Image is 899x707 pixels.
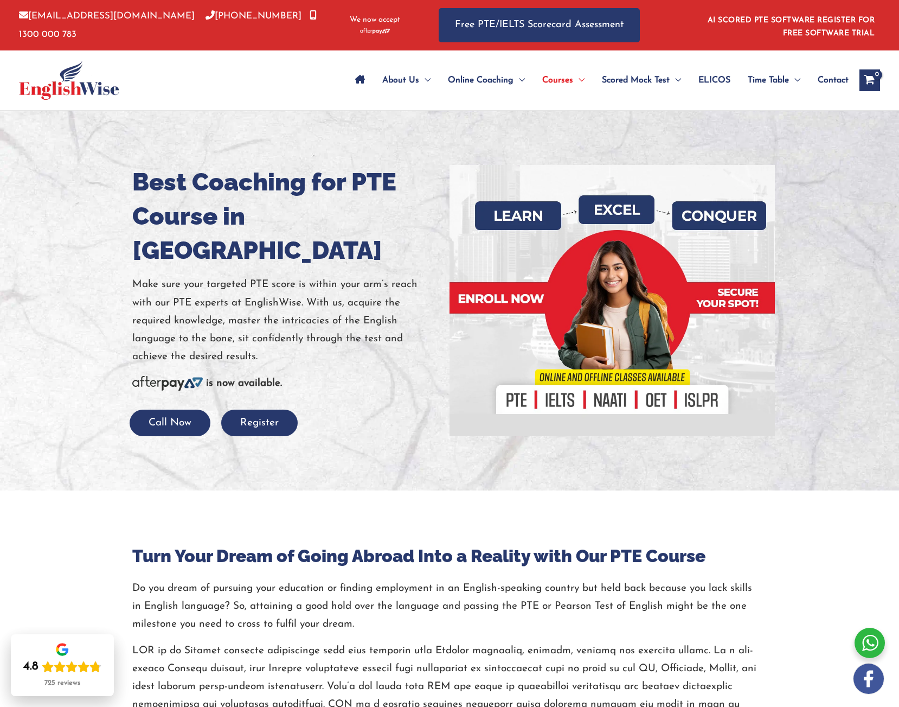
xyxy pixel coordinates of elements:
[44,679,80,687] div: 725 reviews
[221,418,298,428] a: Register
[130,410,210,436] button: Call Now
[809,61,849,99] a: Contact
[748,61,789,99] span: Time Table
[573,61,585,99] span: Menu Toggle
[853,664,884,694] img: white-facebook.png
[382,61,419,99] span: About Us
[859,69,880,91] a: View Shopping Cart, empty
[19,61,119,100] img: cropped-ew-logo
[690,61,739,99] a: ELICOS
[132,579,759,634] p: Do you dream of pursuing your education or finding employment in an English-speaking country but ...
[206,11,301,21] a: [PHONE_NUMBER]
[221,410,298,436] button: Register
[818,61,849,99] span: Contact
[23,659,38,674] div: 4.8
[132,165,441,267] h1: Best Coaching for PTE Course in [GEOGRAPHIC_DATA]
[360,28,390,34] img: Afterpay-Logo
[132,376,203,391] img: Afterpay-Logo
[439,61,534,99] a: Online CoachingMenu Toggle
[350,15,400,26] span: We now accept
[206,378,282,388] b: is now available.
[513,61,525,99] span: Menu Toggle
[542,61,573,99] span: Courses
[346,61,849,99] nav: Site Navigation: Main Menu
[789,61,800,99] span: Menu Toggle
[19,11,195,21] a: [EMAIL_ADDRESS][DOMAIN_NAME]
[698,61,730,99] span: ELICOS
[534,61,593,99] a: CoursesMenu Toggle
[701,8,880,43] aside: Header Widget 1
[739,61,809,99] a: Time TableMenu Toggle
[130,418,210,428] a: Call Now
[132,545,759,568] h3: Turn Your Dream of Going Abroad Into a Reality with Our PTE Course
[374,61,439,99] a: About UsMenu Toggle
[448,61,513,99] span: Online Coaching
[708,16,875,37] a: AI SCORED PTE SOFTWARE REGISTER FOR FREE SOFTWARE TRIAL
[593,61,690,99] a: Scored Mock TestMenu Toggle
[132,276,441,366] p: Make sure your targeted PTE score is within your arm’s reach with our PTE experts at EnglishWise....
[670,61,681,99] span: Menu Toggle
[19,11,317,39] a: 1300 000 783
[23,659,101,674] div: Rating: 4.8 out of 5
[439,8,640,42] a: Free PTE/IELTS Scorecard Assessment
[419,61,431,99] span: Menu Toggle
[602,61,670,99] span: Scored Mock Test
